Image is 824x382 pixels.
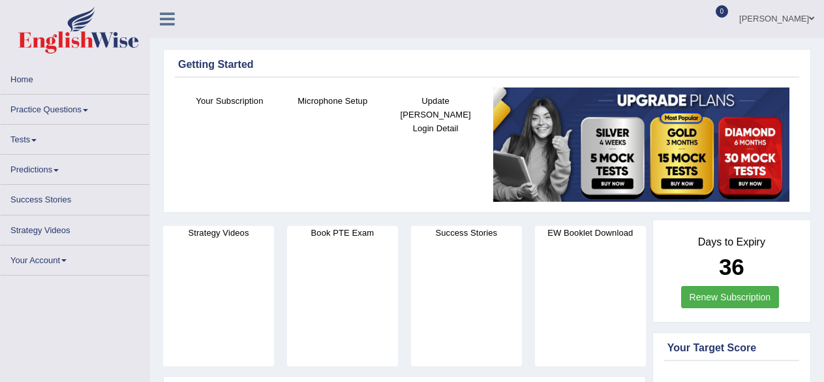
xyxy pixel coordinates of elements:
a: Home [1,65,149,90]
h4: Book PTE Exam [287,226,398,240]
span: 0 [716,5,729,18]
a: Predictions [1,155,149,180]
h4: Your Subscription [185,94,275,108]
a: Practice Questions [1,95,149,120]
h4: Success Stories [411,226,522,240]
div: Your Target Score [667,340,796,356]
h4: Update [PERSON_NAME] Login Detail [391,94,481,135]
div: Getting Started [178,57,796,72]
a: Success Stories [1,185,149,210]
img: small5.jpg [493,88,789,202]
a: Strategy Videos [1,215,149,241]
h4: Microphone Setup [288,94,378,108]
h4: EW Booklet Download [535,226,646,240]
h4: Strategy Videos [163,226,274,240]
b: 36 [719,254,744,279]
a: Tests [1,125,149,150]
a: Renew Subscription [681,286,780,308]
h4: Days to Expiry [667,236,796,248]
a: Your Account [1,246,149,271]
